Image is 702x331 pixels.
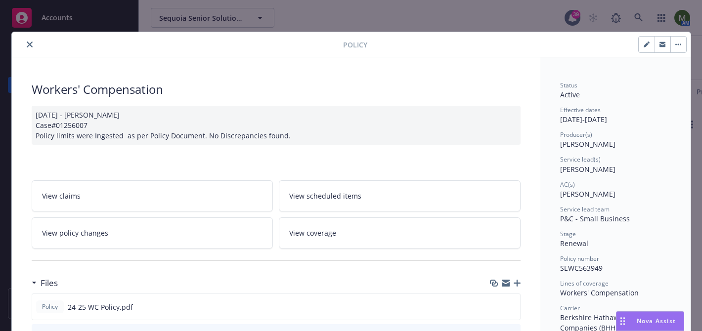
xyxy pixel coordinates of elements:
span: [PERSON_NAME] [560,165,615,174]
button: download file [491,302,499,312]
div: Drag to move [616,312,629,331]
span: AC(s) [560,180,575,189]
a: View scheduled items [279,180,521,211]
span: View policy changes [42,228,108,238]
span: P&C - Small Business [560,214,630,223]
span: Active [560,90,580,99]
button: close [24,39,36,50]
a: View coverage [279,217,521,248]
span: Producer(s) [560,130,592,139]
span: Status [560,81,577,89]
span: Carrier [560,304,580,312]
div: [DATE] - [PERSON_NAME] Case#01256007 Policy limits were Ingested as per Policy Document. No Discr... [32,106,521,145]
div: [DATE] - [DATE] [560,106,671,124]
span: Lines of coverage [560,279,609,288]
a: View policy changes [32,217,273,248]
span: Policy [343,40,367,50]
span: Service lead team [560,205,610,213]
span: Stage [560,230,576,238]
div: Workers' Compensation [32,81,521,98]
span: Policy number [560,254,599,263]
span: Service lead(s) [560,155,601,164]
span: SEWC563949 [560,263,603,273]
span: View coverage [289,228,336,238]
span: 24-25 WC Policy.pdf [68,302,133,312]
span: Renewal [560,239,588,248]
span: Nova Assist [637,317,676,325]
span: View scheduled items [289,191,361,201]
a: View claims [32,180,273,211]
div: Files [32,277,58,290]
span: View claims [42,191,81,201]
button: Nova Assist [616,311,684,331]
button: preview file [507,302,516,312]
span: Effective dates [560,106,601,114]
span: Policy [40,302,60,311]
span: Workers' Compensation [560,288,639,297]
span: [PERSON_NAME] [560,189,615,199]
span: [PERSON_NAME] [560,139,615,149]
h3: Files [41,277,58,290]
